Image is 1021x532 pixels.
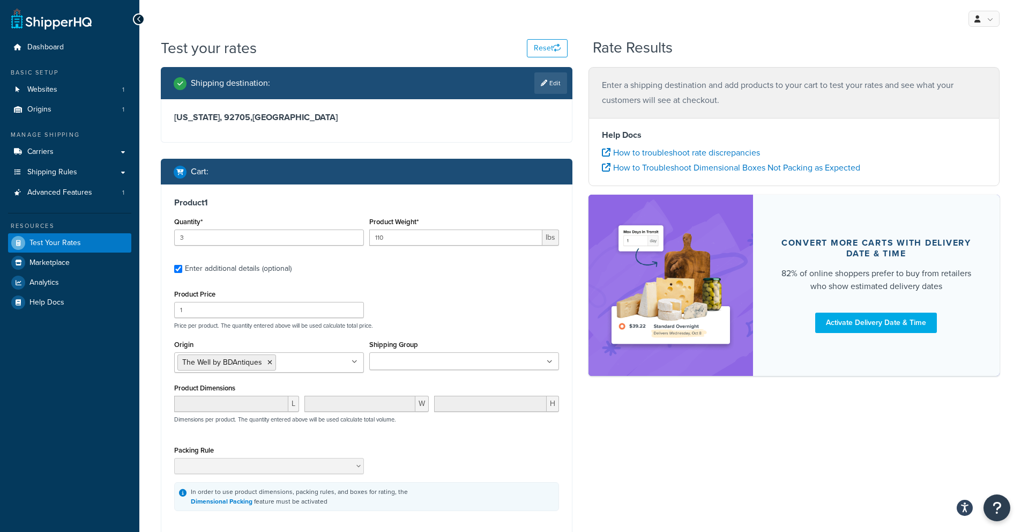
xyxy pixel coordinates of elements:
a: Help Docs [8,293,131,312]
span: Advanced Features [27,188,92,197]
label: Origin [174,341,193,349]
a: Dimensional Packing [191,497,252,506]
a: Websites1 [8,80,131,100]
span: Help Docs [29,298,64,307]
span: Test Your Rates [29,239,81,248]
span: The Well by BDAntiques [182,357,262,368]
span: 1 [122,85,124,94]
span: lbs [542,230,559,246]
span: Dashboard [27,43,64,52]
label: Product Weight* [369,218,419,226]
a: Test Your Rates [8,233,131,253]
h1: Test your rates [161,38,257,58]
span: 1 [122,105,124,114]
img: feature-image-ddt-36eae7f7280da8017bfb280eaccd9c446f90b1fe08728e4019434db127062ab4.png [605,211,737,360]
h2: Rate Results [593,40,673,56]
a: Shipping Rules [8,162,131,182]
a: Origins1 [8,100,131,120]
button: Reset [527,39,568,57]
p: Price per product. The quantity entered above will be used calculate total price. [172,322,562,329]
li: Origins [8,100,131,120]
a: How to Troubleshoot Dimensional Boxes Not Packing as Expected [602,161,860,174]
input: Enter additional details (optional) [174,265,182,273]
p: Enter a shipping destination and add products to your cart to test your rates and see what your c... [602,78,987,108]
span: H [547,396,559,412]
h2: Cart : [191,167,208,176]
span: Analytics [29,278,59,287]
label: Quantity* [174,218,203,226]
label: Product Price [174,290,215,298]
a: Marketplace [8,253,131,272]
span: Websites [27,85,57,94]
div: Resources [8,221,131,231]
span: Marketplace [29,258,70,268]
li: Websites [8,80,131,100]
div: Manage Shipping [8,130,131,139]
a: Dashboard [8,38,131,57]
input: 0.0 [174,230,364,246]
span: Origins [27,105,51,114]
h4: Help Docs [602,129,987,142]
li: Advanced Features [8,183,131,203]
label: Shipping Group [369,341,418,349]
a: How to troubleshoot rate discrepancies [602,146,760,159]
a: Carriers [8,142,131,162]
span: 1 [122,188,124,197]
h2: Shipping destination : [191,78,270,88]
a: Analytics [8,273,131,292]
a: Advanced Features1 [8,183,131,203]
p: Dimensions per product. The quantity entered above will be used calculate total volume. [172,416,396,423]
button: Open Resource Center [983,494,1010,521]
input: 0.00 [369,230,542,246]
div: In order to use product dimensions, packing rules, and boxes for rating, the feature must be acti... [191,487,408,506]
h3: Product 1 [174,197,559,208]
span: Shipping Rules [27,168,77,177]
label: Packing Rule [174,446,214,454]
a: Edit [534,72,567,94]
label: Product Dimensions [174,384,235,392]
span: L [288,396,299,412]
div: Basic Setup [8,68,131,77]
h3: [US_STATE], 92705 , [GEOGRAPHIC_DATA] [174,112,559,123]
div: Enter additional details (optional) [185,261,292,276]
span: W [415,396,429,412]
span: Carriers [27,147,54,157]
div: Convert more carts with delivery date & time [779,238,974,259]
div: 82% of online shoppers prefer to buy from retailers who show estimated delivery dates [779,267,974,293]
a: Activate Delivery Date & Time [815,313,937,333]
